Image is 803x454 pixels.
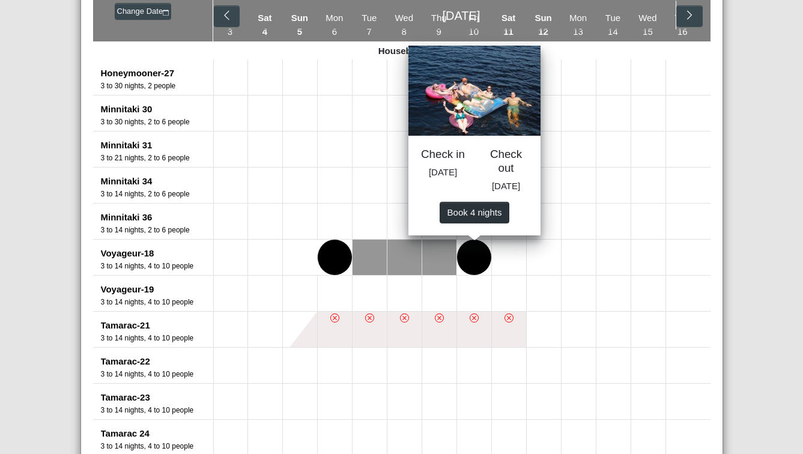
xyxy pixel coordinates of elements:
div: [DATE] [247,1,677,29]
span: 6 [332,26,337,37]
svg: x circle [435,313,444,322]
div: Voyageur-18 [101,247,213,261]
div: Number of Guests [101,333,213,344]
div: Tamarac 24 [101,427,213,441]
p: [DATE] [420,166,465,180]
div: Minnitaki 36 [101,211,213,225]
div: Number of Guests [101,297,213,307]
span: 8 [402,26,407,37]
button: chevron right [676,5,702,27]
span: 14 [608,26,618,37]
div: Number of Guests [101,441,213,452]
div: Honeymooner-27 [101,67,213,80]
span: Book 4 night [447,207,501,217]
div: Number of Guests [101,153,213,163]
button: chevron left [214,5,240,27]
svg: x circle [330,313,339,322]
span: 3 [228,26,232,37]
span: 16 [677,26,688,37]
div: Number of Guests [101,369,213,380]
span: 15 [643,26,653,37]
div: Minnitaki 31 [101,139,213,153]
div: Number of Guests [101,261,213,271]
div: Number of Guests [101,117,213,127]
button: Book 4 nights [440,202,509,223]
svg: x circle [470,313,479,322]
svg: chevron left [221,10,232,21]
div: Voyageur-19 [101,283,213,297]
svg: x circle [365,313,374,322]
div: Tamarac-23 [101,391,213,405]
span: s [497,207,501,217]
span: 4 [262,26,267,37]
span: 12 [538,26,548,37]
span: [DATE] [491,180,520,190]
svg: chevron right [684,10,695,21]
svg: calendar [163,10,169,16]
h5: Check in [420,148,465,162]
div: Tamarac-22 [101,355,213,369]
div: Number of Guests [101,225,213,235]
h5: Check out [483,148,529,175]
svg: x circle [400,313,409,322]
div: Number of Guests [101,80,213,91]
div: Minnitaki 30 [101,103,213,117]
span: 11 [503,26,514,37]
span: 5 [297,26,302,37]
div: Minnitaki 34 [101,175,213,189]
span: 7 [367,26,372,37]
svg: x circle [505,313,514,322]
span: 10 [468,26,479,37]
span: 13 [573,26,583,37]
span: 9 [437,26,441,37]
div: Number of Guests [101,189,213,199]
button: Change Datecalendar [115,3,171,20]
div: Tamarac-21 [101,319,213,333]
div: Houseboat [93,41,711,59]
div: Number of Guests [101,405,213,416]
